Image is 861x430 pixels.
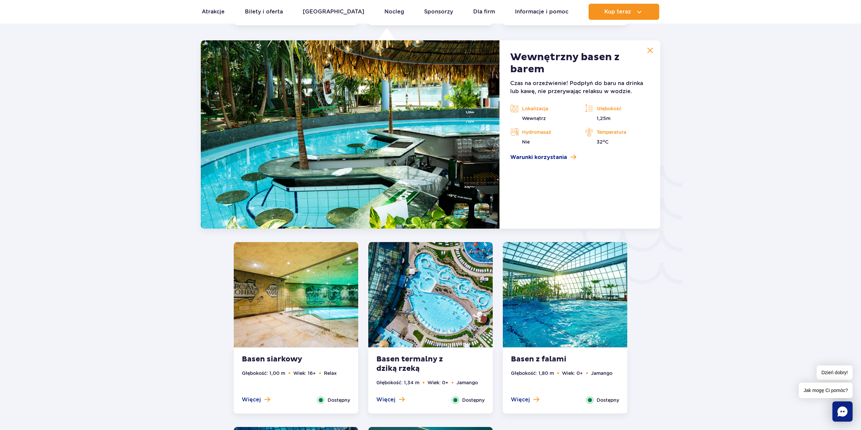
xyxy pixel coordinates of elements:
a: [GEOGRAPHIC_DATA] [303,4,364,20]
img: Wave Pool [503,242,627,347]
span: Kup teraz [604,9,631,15]
div: Chat [832,401,853,422]
sup: o [603,139,605,143]
a: Atrakcje [202,4,225,20]
li: Jamango [591,369,612,377]
span: Więcej [376,396,396,403]
li: Wiek: 0+ [427,379,448,386]
p: Głębokość [585,104,649,114]
a: Dla firm [473,4,495,20]
strong: Basen termalny z dziką rzeką [376,355,458,374]
li: Wiek: 16+ [293,369,316,377]
p: 32 C [585,139,649,145]
p: Lokalizacja [510,104,575,114]
span: Dostępny [328,396,350,404]
span: Więcej [242,396,261,403]
img: Thermal pool with crazy river [368,242,493,347]
li: Wiek: 0+ [562,369,583,377]
button: Więcej [242,396,270,403]
li: Relax [324,369,337,377]
li: Jamango [456,379,478,386]
a: Sponsorzy [424,4,453,20]
a: Bilety i oferta [245,4,283,20]
p: Temperatura [585,127,649,137]
strong: Basen siarkowy [242,355,323,364]
h2: Wewnętrzny basen z barem [510,51,649,75]
li: Głębokość: 1,34 m [376,379,419,386]
p: Hydromasaż [510,127,575,137]
span: Dzień dobry! [817,365,853,380]
button: Więcej [511,396,539,403]
a: Nocleg [384,4,404,20]
p: Czas na orzeźwienie! Podpłyń do baru na drinka lub kawę, nie przerywając relaksu w wodzie. [510,79,649,95]
span: Jak mogę Ci pomóc? [799,383,853,398]
li: Głębokość: 1,80 m [511,369,554,377]
a: Informacje i pomoc [515,4,568,20]
strong: Basen z falami [511,355,592,364]
span: Warunki korzystania [510,153,567,161]
li: Głębokość: 1,00 m [242,369,285,377]
button: Więcej [376,396,405,403]
button: Kup teraz [589,4,659,20]
span: Więcej [511,396,530,403]
img: Sulphur pool [234,242,358,347]
span: Dostępny [462,396,485,404]
p: Nie [510,139,575,145]
a: Warunki korzystania [510,153,649,161]
p: Wewnątrz [510,115,575,122]
p: 1,25m [585,115,649,122]
span: Dostępny [597,396,619,404]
